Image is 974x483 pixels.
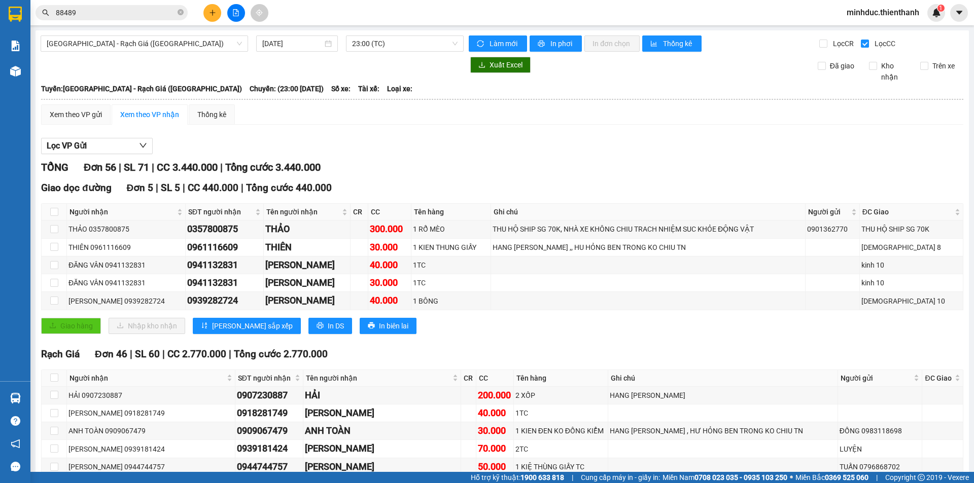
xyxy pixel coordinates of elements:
div: [PERSON_NAME] [305,406,459,420]
span: search [42,9,49,16]
span: Tên người nhận [306,373,450,384]
button: file-add [227,4,245,22]
div: [PERSON_NAME] 0918281749 [68,407,233,419]
b: Tuyến: [GEOGRAPHIC_DATA] - Rạch Giá ([GEOGRAPHIC_DATA]) [41,85,242,93]
div: 0901362770 [807,224,858,235]
button: bar-chartThống kê [642,35,702,52]
span: Trên xe [928,60,959,71]
span: aim [256,9,263,16]
span: In phơi [550,38,574,49]
span: Số xe: [331,83,351,94]
td: THẢO [264,220,351,238]
span: Người nhận [69,373,225,384]
span: Xuất Excel [490,59,523,70]
div: Thống kê [197,109,226,120]
div: kinh 10 [861,277,961,288]
span: | [156,182,158,194]
td: THIÊN [264,239,351,256]
span: caret-down [955,8,964,17]
img: icon-new-feature [932,8,941,17]
span: Cung cấp máy in - giấy in: [581,472,660,483]
span: plus [209,9,216,16]
td: 0941132831 [186,274,264,292]
span: copyright [918,474,925,481]
button: aim [251,4,268,22]
span: | [220,161,223,173]
span: Giao dọc đường [41,182,112,194]
div: 0918281749 [237,406,301,420]
span: sort-ascending [201,322,208,330]
div: [PERSON_NAME] 0939282724 [68,295,184,307]
div: THIÊN 0961116609 [68,242,184,253]
div: ĐỒNG 0983118698 [840,425,921,436]
div: ĐĂNG VÂN 0941132831 [68,259,184,271]
td: ĐĂNG VÂN [264,256,351,274]
div: 0907230887 [237,388,301,402]
div: 2TC [515,443,607,455]
span: | [162,348,165,360]
button: printerIn DS [308,318,352,334]
th: Ghi chú [608,370,838,387]
div: 50.000 [478,460,512,474]
span: printer [317,322,324,330]
div: [DEMOGRAPHIC_DATA] 8 [861,242,961,253]
span: SL 60 [135,348,160,360]
span: Đơn 56 [84,161,116,173]
span: Thống kê [663,38,693,49]
div: 1TC [413,277,489,288]
span: Sài Gòn - Rạch Giá (Hàng Hoá) [47,36,242,51]
div: 1TC [515,407,607,419]
div: 0909067479 [237,424,301,438]
span: Lọc CR [829,38,855,49]
span: TỔNG [41,161,68,173]
span: | [241,182,243,194]
span: SL 71 [124,161,149,173]
div: THẢO 0357800875 [68,224,184,235]
span: Miền Nam [663,472,787,483]
button: downloadXuất Excel [470,57,531,73]
span: | [119,161,121,173]
div: THẢO [265,222,349,236]
button: uploadGiao hàng [41,318,101,334]
td: 0944744757 [235,458,303,476]
div: HANG [PERSON_NAME] , HƯ HỎNG BEN TRONG KO CHIU TN [610,425,836,436]
div: HANG [PERSON_NAME] ,, HU HỎNG BEN TRONG KO CHIU TN [493,242,804,253]
th: CC [368,204,411,220]
button: printerIn phơi [530,35,582,52]
th: Tên hàng [514,370,609,387]
div: kinh 10 [861,259,961,271]
td: ĐĂNG VÂN [264,274,351,292]
div: Xem theo VP nhận [120,109,179,120]
div: [PERSON_NAME] [265,276,349,290]
div: 0961116609 [187,240,262,254]
div: [PERSON_NAME] [305,441,459,456]
span: Lọc CC [871,38,897,49]
div: ANH TOÀN [305,424,459,438]
span: [PERSON_NAME] sắp xếp [212,320,293,331]
div: 40.000 [370,258,409,272]
button: plus [203,4,221,22]
div: [PERSON_NAME] 0939181424 [68,443,233,455]
div: 40.000 [370,293,409,308]
span: Hỗ trợ kỹ thuật: [471,472,564,483]
td: THÙY CHERY [303,404,461,422]
span: Người nhận [69,206,175,217]
th: CC [476,370,514,387]
div: ANH TOÀN 0909067479 [68,425,233,436]
span: Đơn 5 [127,182,154,194]
strong: 0708 023 035 - 0935 103 250 [694,473,787,481]
div: 30.000 [478,424,512,438]
td: 0909067479 [235,422,303,440]
div: [DEMOGRAPHIC_DATA] 10 [861,295,961,307]
span: CC 2.770.000 [167,348,226,360]
span: close-circle [178,8,184,18]
div: 1TC [413,259,489,271]
div: [PERSON_NAME] [305,460,459,474]
span: CC 3.440.000 [157,161,218,173]
div: 300.000 [370,222,409,236]
div: LUYỆN [840,443,921,455]
strong: 0369 525 060 [825,473,868,481]
div: 0941132831 [187,258,262,272]
td: 0961116609 [186,239,264,256]
span: Lọc VP Gửi [47,139,87,152]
